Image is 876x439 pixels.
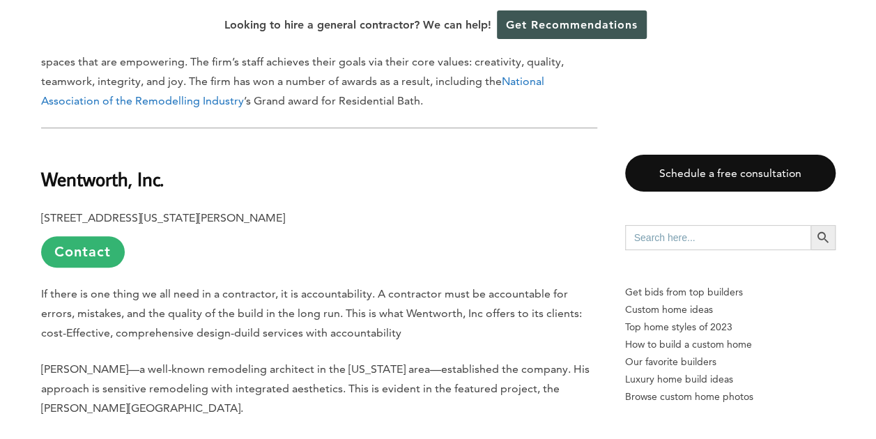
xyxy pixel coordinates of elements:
a: Get Recommendations [497,10,647,39]
a: National Association of the Remodelling Industry [41,75,544,107]
span: The company offers build and design services to the DC community. Their vision as a company is to... [41,36,571,88]
span: If there is one thing we all need in a contractor, it is accountability. A contractor must be acc... [41,287,582,339]
span: ’s Grand award for Residential Bath. [244,94,423,107]
iframe: Drift Widget Chat Controller [608,339,859,422]
a: Contact [41,236,125,268]
a: Schedule a free consultation [625,155,836,192]
p: Get bids from top builders [625,284,836,301]
span: [PERSON_NAME]—a well-known remodeling architect in the [US_STATE] area—established the company. H... [41,362,590,415]
a: How to build a custom home [625,336,836,353]
b: [STREET_ADDRESS][US_STATE][PERSON_NAME] [41,211,285,224]
a: Custom home ideas [625,301,836,318]
svg: Search [815,230,831,245]
input: Search here... [625,225,810,250]
a: Top home styles of 2023 [625,318,836,336]
b: Wentworth, Inc. [41,167,164,191]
